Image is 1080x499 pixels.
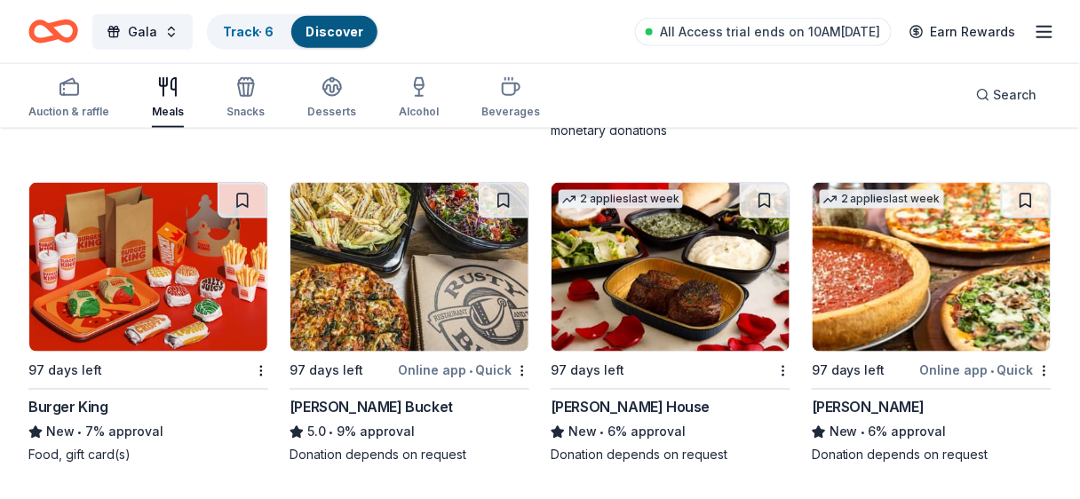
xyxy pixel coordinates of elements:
div: Meals [152,105,184,119]
div: Donation depends on request [290,447,529,464]
a: Image for Rusty Bucket97 days leftOnline app•Quick[PERSON_NAME] Bucket5.0•9% approvalDonation dep... [290,182,529,464]
button: Search [962,77,1052,113]
img: Image for Burger King [29,183,267,352]
button: Beverages [481,69,540,128]
a: Track· 6 [223,24,274,39]
div: Online app Quick [398,360,529,382]
span: Search [994,84,1037,106]
button: Track· 6Discover [207,14,379,50]
a: Image for Burger King97 days leftBurger KingNew•7% approvalFood, gift card(s) [28,182,268,464]
button: Snacks [226,69,265,128]
a: Image for Giordano's2 applieslast week97 days leftOnline app•Quick[PERSON_NAME]New•6% approvalDon... [812,182,1052,464]
div: [PERSON_NAME] Bucket [290,397,453,418]
div: Auction & raffle [28,105,109,119]
span: • [600,425,604,440]
span: • [991,364,995,378]
button: Auction & raffle [28,69,109,128]
div: [PERSON_NAME] House [551,397,710,418]
div: 2 applies last week [559,190,683,209]
div: 9% approval [290,422,529,443]
span: • [861,425,865,440]
span: • [469,364,472,378]
div: 6% approval [812,422,1052,443]
div: Food, gift card(s) [28,447,268,464]
div: 2 applies last week [820,190,944,209]
img: Image for Giordano's [813,183,1051,352]
img: Image for Rusty Bucket [290,183,528,352]
button: Gala [92,14,193,50]
div: 97 days left [28,360,102,382]
button: Alcohol [399,69,439,128]
div: Beverages [481,105,540,119]
div: 7% approval [28,422,268,443]
div: 97 days left [290,360,363,382]
div: Donation depends on request [812,447,1052,464]
a: Home [28,11,78,52]
div: [PERSON_NAME] [812,397,925,418]
button: Meals [152,69,184,128]
span: All Access trial ends on 10AM[DATE] [660,21,881,43]
button: Desserts [307,69,356,128]
img: Image for Ruth's Chris Steak House [552,183,790,352]
div: 6% approval [551,422,790,443]
span: • [77,425,82,440]
span: • [329,425,333,440]
a: All Access trial ends on 10AM[DATE] [635,18,892,46]
div: Desserts [307,105,356,119]
div: Online app Quick [920,360,1052,382]
div: 97 days left [551,360,624,382]
span: New [46,422,75,443]
a: Discover [306,24,363,39]
span: 5.0 [307,422,326,443]
span: New [830,422,858,443]
div: Snacks [226,105,265,119]
a: Earn Rewards [899,16,1027,48]
a: Image for Ruth's Chris Steak House2 applieslast week97 days left[PERSON_NAME] HouseNew•6% approva... [551,182,790,464]
div: Donation depends on request [551,447,790,464]
span: Gala [128,21,157,43]
div: 97 days left [812,360,885,382]
div: Burger King [28,397,108,418]
span: New [568,422,597,443]
div: Alcohol [399,105,439,119]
